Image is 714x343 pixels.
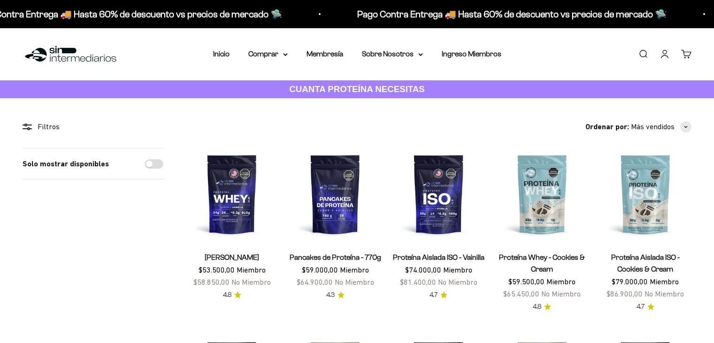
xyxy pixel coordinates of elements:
[607,289,643,298] span: $86.900,00
[430,290,447,300] a: 4.74.7 de 5.0 estrellas
[533,302,541,312] span: 4.8
[393,253,484,261] a: Proteína Aislada ISO - Vainilla
[290,253,381,261] a: Pancakes de Proteína - 770g
[499,253,585,273] a: Proteína Whey - Cookies & Cream
[637,302,645,312] span: 4.7
[193,278,230,286] span: $58.850,00
[362,48,423,60] summary: Sobre Nosotros
[541,289,581,298] span: No Miembro
[442,50,501,58] a: Ingreso Miembros
[307,50,343,58] a: Membresía
[356,7,666,22] p: Pago Contra Entrega 🚚 Hasta 60% de descuento vs precios de mercado 🛸
[645,289,684,298] span: No Miembro
[237,265,266,274] span: Miembro
[205,253,259,261] a: [PERSON_NAME]
[326,290,335,300] span: 4.3
[405,265,441,274] span: $74.000,00
[289,84,425,94] strong: CUANTA PROTEÍNA NECESITAS
[223,290,241,300] a: 4.84.8 de 5.0 estrellas
[637,302,654,312] a: 4.74.7 de 5.0 estrellas
[508,277,545,286] span: $59.500,00
[585,121,629,133] span: Ordenar por:
[326,290,345,300] a: 4.34.3 de 5.0 estrellas
[223,290,231,300] span: 4.8
[302,265,338,274] span: $59.000,00
[631,121,691,133] button: Más vendidos
[438,278,477,286] span: No Miembro
[503,289,539,298] span: $65.450,00
[443,265,472,274] span: Miembro
[430,290,438,300] span: 4.7
[546,277,576,286] span: Miembro
[23,158,109,170] label: Solo mostrar disponibles
[611,253,680,273] a: Proteína Aislada ISO - Cookies & Cream
[650,277,679,286] span: Miembro
[199,265,235,274] span: $53.500,00
[335,278,374,286] span: No Miembro
[213,50,230,58] a: Inicio
[23,121,163,133] div: Filtros
[400,278,436,286] span: $81.400,00
[231,278,271,286] span: No Miembro
[612,277,648,286] span: $79.000,00
[340,265,369,274] span: Miembro
[297,278,333,286] span: $64.900,00
[248,48,288,60] summary: Comprar
[533,302,551,312] a: 4.84.8 de 5.0 estrellas
[631,121,675,133] span: Más vendidos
